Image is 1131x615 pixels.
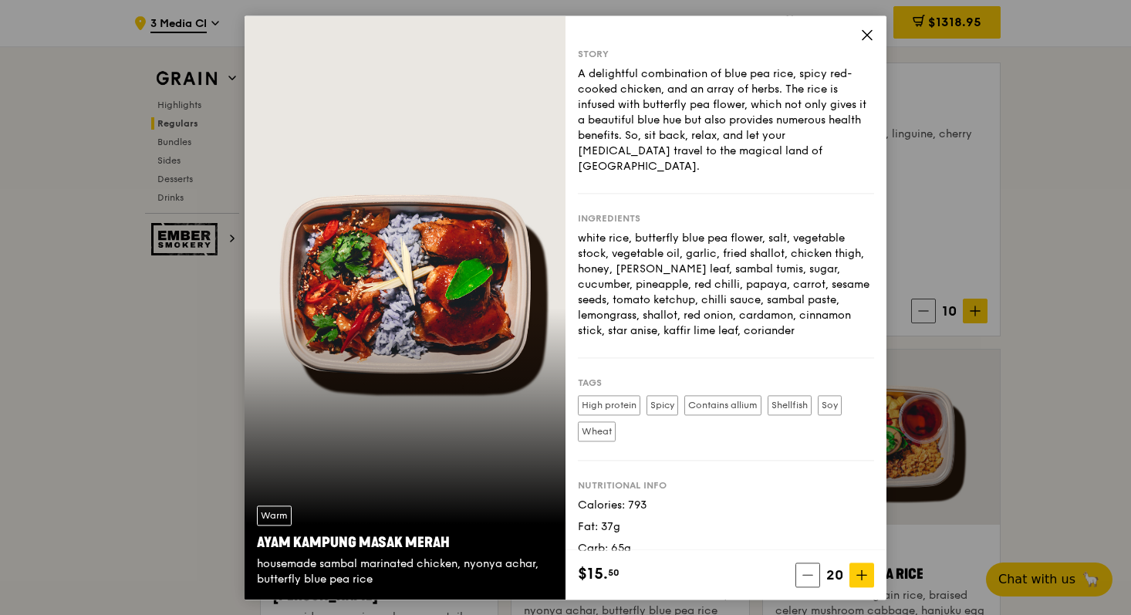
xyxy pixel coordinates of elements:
span: 50 [608,566,620,579]
div: Ingredients [578,212,874,225]
label: Shellfish [768,395,812,415]
label: Wheat [578,421,616,441]
div: Tags [578,377,874,389]
div: Calories: 793 [578,498,874,513]
div: Nutritional info [578,479,874,492]
span: $15. [578,563,608,586]
div: Fat: 37g [578,519,874,535]
div: white rice, butterfly blue pea flower, salt, vegetable stock, vegetable oil, garlic, fried shallo... [578,231,874,339]
div: Ayam Kampung Masak Merah [257,532,553,553]
label: High protein [578,395,640,415]
span: 20 [820,564,849,586]
label: Spicy [647,395,678,415]
div: Carb: 65g [578,541,874,556]
div: A delightful combination of blue pea rice, spicy red-cooked chicken, and an array of herbs. The r... [578,66,874,174]
label: Contains allium [684,395,761,415]
label: Soy [818,395,842,415]
div: Warm [257,505,292,525]
div: housemade sambal marinated chicken, nyonya achar, butterfly blue pea rice [257,556,553,587]
div: Story [578,48,874,60]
